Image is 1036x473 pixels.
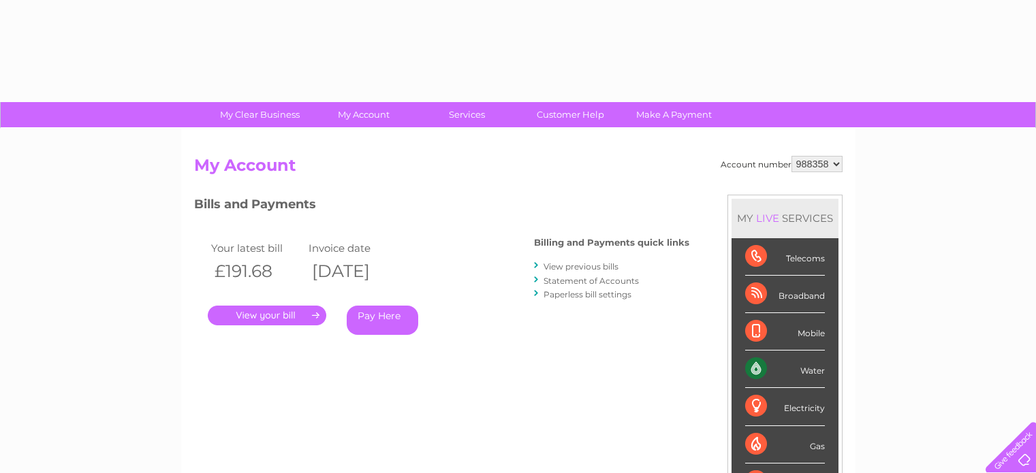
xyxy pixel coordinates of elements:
[732,199,838,238] div: MY SERVICES
[307,102,420,127] a: My Account
[745,238,825,276] div: Telecoms
[208,306,326,325] a: .
[544,289,631,299] a: Paperless bill settings
[305,257,403,285] th: [DATE]
[204,102,316,127] a: My Clear Business
[305,239,403,257] td: Invoice date
[208,239,306,257] td: Your latest bill
[745,313,825,350] div: Mobile
[208,257,306,285] th: £191.68
[194,195,689,218] h3: Bills and Payments
[745,276,825,313] div: Broadband
[194,156,843,182] h2: My Account
[347,306,418,335] a: Pay Here
[745,388,825,425] div: Electricity
[411,102,523,127] a: Services
[721,156,843,172] div: Account number
[618,102,730,127] a: Make A Payment
[544,276,639,286] a: Statement of Accounts
[544,261,618,272] a: View previous bills
[534,238,689,248] h4: Billing and Payments quick links
[745,426,825,463] div: Gas
[514,102,627,127] a: Customer Help
[753,212,782,225] div: LIVE
[745,350,825,388] div: Water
